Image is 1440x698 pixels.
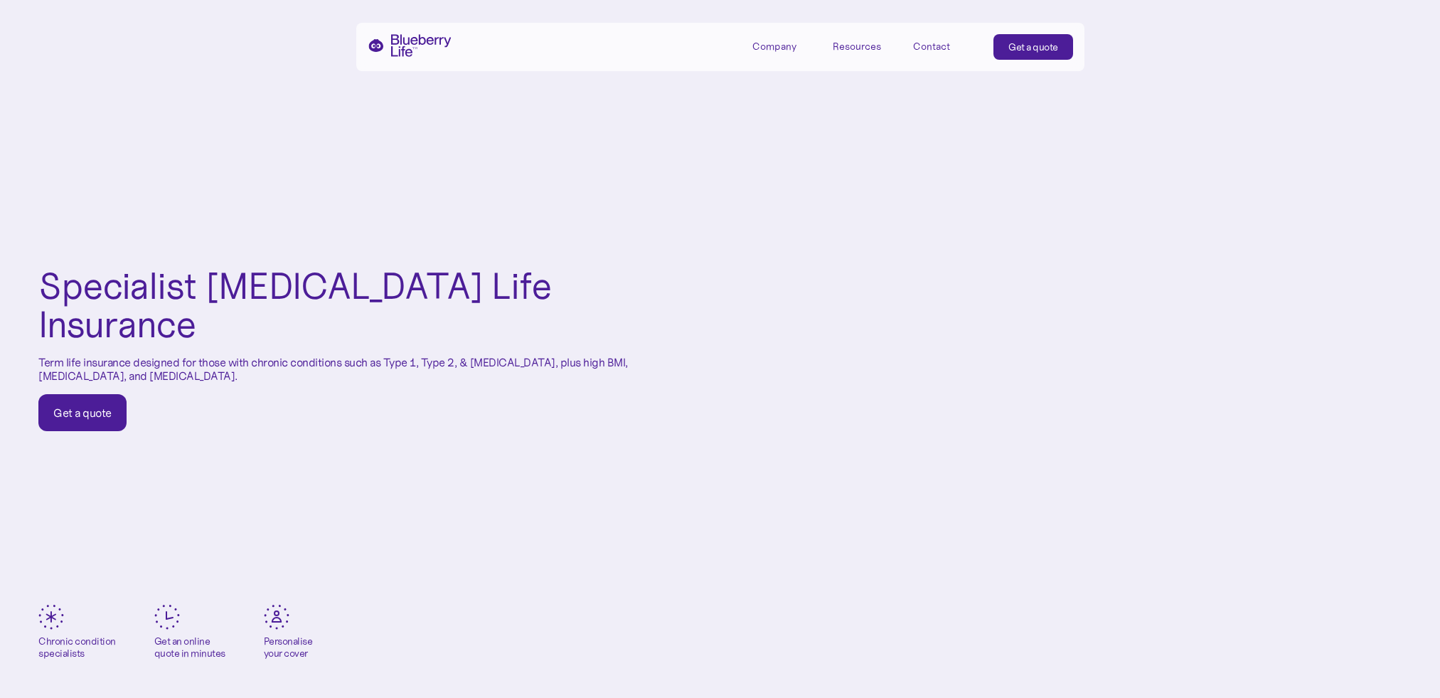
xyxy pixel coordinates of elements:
div: Get a quote [1008,40,1058,54]
a: Contact [913,34,977,58]
div: Contact [913,41,950,53]
div: Personalise your cover [264,635,313,660]
a: Get a quote [993,34,1073,60]
div: Resources [833,41,881,53]
div: Get a quote [53,406,112,420]
div: Resources [833,34,897,58]
div: Company [752,41,796,53]
p: Term life insurance designed for those with chronic conditions such as Type 1, Type 2, & [MEDICAL... [38,356,682,383]
div: Get an online quote in minutes [154,635,225,660]
div: Chronic condition specialists [38,635,116,660]
div: Company [752,34,816,58]
h1: Specialist [MEDICAL_DATA] Life Insurance [38,267,682,344]
a: home [368,34,452,57]
a: Get a quote [38,394,127,431]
